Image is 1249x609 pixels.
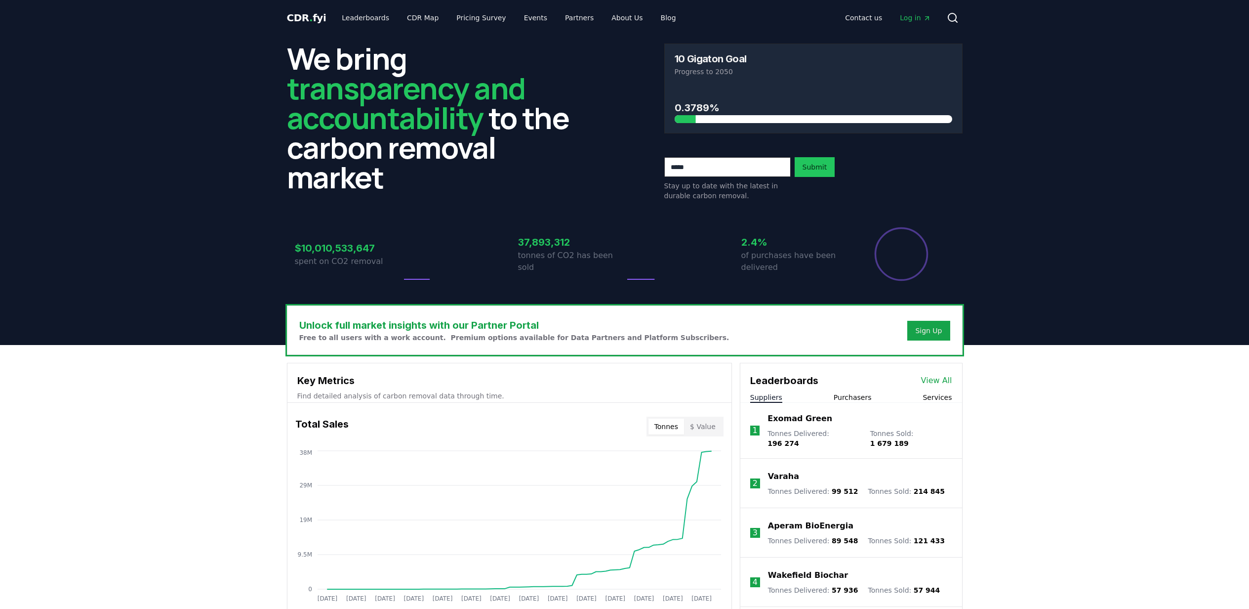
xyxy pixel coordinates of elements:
p: Tonnes Delivered : [767,429,860,448]
div: Percentage of sales delivered [874,226,929,282]
tspan: [DATE] [346,595,366,602]
h3: 10 Gigaton Goal [675,54,747,64]
a: Events [516,9,555,27]
tspan: [DATE] [634,595,654,602]
tspan: 19M [299,517,312,523]
tspan: [DATE] [375,595,395,602]
tspan: [DATE] [691,595,712,602]
tspan: [DATE] [461,595,482,602]
tspan: [DATE] [547,595,567,602]
p: Find detailed analysis of carbon removal data through time. [297,391,722,401]
button: Sign Up [907,321,950,341]
span: 57 944 [914,586,940,594]
p: tonnes of CO2 has been sold [518,250,625,273]
tspan: [DATE] [663,595,683,602]
p: 3 [753,527,758,539]
h3: Total Sales [295,417,349,436]
p: Tonnes Sold : [868,536,945,546]
p: Tonnes Sold : [868,585,940,595]
p: Tonnes Sold : [868,486,945,496]
span: 89 548 [832,537,858,545]
span: . [309,12,313,24]
p: 1 [753,425,758,436]
span: 214 845 [914,487,945,495]
span: 99 512 [832,487,858,495]
nav: Main [837,9,938,27]
button: Submit [795,157,835,177]
p: Tonnes Delivered : [768,486,858,496]
h3: Key Metrics [297,373,722,388]
tspan: [DATE] [605,595,625,602]
nav: Main [334,9,684,27]
a: CDR Map [399,9,446,27]
p: 2 [753,478,758,489]
h3: 37,893,312 [518,235,625,250]
a: Exomad Green [767,413,832,425]
a: Varaha [768,471,799,482]
a: Aperam BioEnergia [768,520,853,532]
button: Services [923,392,952,402]
p: Progress to 2050 [675,67,952,77]
p: Tonnes Delivered : [768,585,858,595]
tspan: [DATE] [576,595,597,602]
button: Purchasers [834,392,872,402]
span: 57 936 [832,586,858,594]
h2: We bring to the carbon removal market [287,43,585,192]
tspan: [DATE] [490,595,510,602]
a: Contact us [837,9,890,27]
a: View All [921,375,952,387]
tspan: [DATE] [317,595,337,602]
span: CDR fyi [287,12,326,24]
a: CDR.fyi [287,11,326,25]
p: Stay up to date with the latest in durable carbon removal. [664,181,791,201]
a: About Us [604,9,650,27]
h3: $10,010,533,647 [295,241,402,256]
p: spent on CO2 removal [295,256,402,267]
tspan: 9.5M [297,551,312,558]
a: Blog [653,9,684,27]
span: 1 679 189 [870,439,909,447]
h3: Leaderboards [750,373,818,388]
tspan: [DATE] [432,595,452,602]
a: Log in [892,9,938,27]
p: Tonnes Delivered : [768,536,858,546]
a: Leaderboards [334,9,397,27]
tspan: 29M [299,482,312,489]
tspan: [DATE] [403,595,424,602]
button: Suppliers [750,392,782,402]
span: 121 433 [914,537,945,545]
tspan: [DATE] [519,595,539,602]
p: Tonnes Sold : [870,429,952,448]
span: transparency and accountability [287,68,525,138]
span: 196 274 [767,439,799,447]
a: Wakefield Biochar [768,569,848,581]
a: Sign Up [915,326,942,336]
a: Partners [557,9,602,27]
tspan: 0 [308,586,312,593]
span: Log in [900,13,930,23]
button: Tonnes [648,419,684,435]
h3: Unlock full market insights with our Partner Portal [299,318,729,333]
p: 4 [753,576,758,588]
tspan: 38M [299,449,312,456]
button: $ Value [684,419,722,435]
h3: 2.4% [741,235,848,250]
a: Pricing Survey [448,9,514,27]
h3: 0.3789% [675,100,952,115]
p: Free to all users with a work account. Premium options available for Data Partners and Platform S... [299,333,729,343]
p: of purchases have been delivered [741,250,848,273]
